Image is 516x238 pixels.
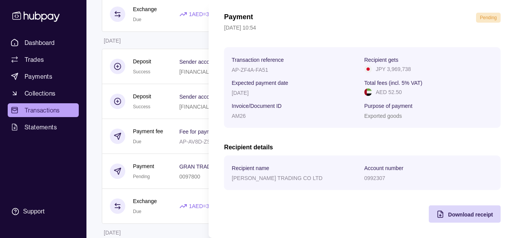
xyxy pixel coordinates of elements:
p: Invoice/Document ID [232,103,282,109]
p: Recipient name [232,165,269,171]
p: Exported goods [364,113,402,119]
p: [DATE] [232,90,249,96]
span: Pending [480,15,497,20]
p: JPY 3,969,738 [376,65,411,73]
button: Download receipt [429,205,501,223]
p: Purpose of payment [364,103,412,109]
h1: Payment [224,13,253,23]
h2: Recipient details [224,143,501,152]
img: ae [364,88,372,96]
p: AP-ZF4A-FA51 [232,67,268,73]
p: AED 52.50 [376,88,402,96]
p: Expected payment date [232,80,288,86]
span: Download receipt [448,212,493,218]
img: jp [364,65,372,73]
p: Account number [364,165,403,171]
p: AM26 [232,113,246,119]
p: Recipient gets [364,57,398,63]
p: Transaction reference [232,57,284,63]
p: [PERSON_NAME] TRADING CO LTD [232,175,322,181]
p: Total fees (incl. 5% VAT) [364,80,422,86]
p: [DATE] 10:54 [224,23,501,32]
p: 0992307 [364,175,385,181]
